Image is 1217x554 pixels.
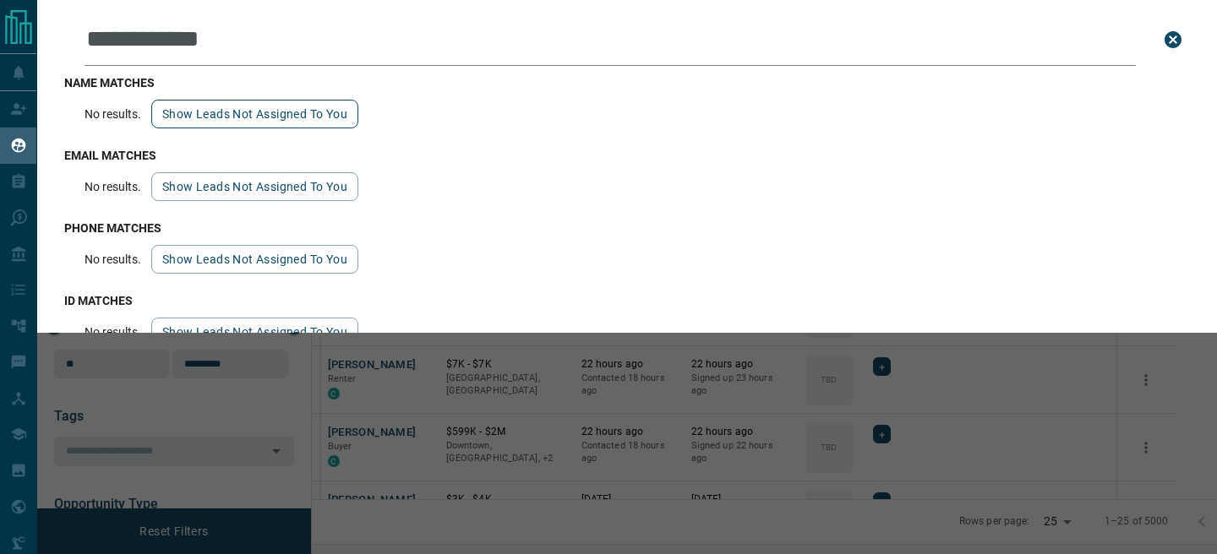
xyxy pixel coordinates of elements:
[85,325,141,339] p: No results.
[151,245,358,274] button: show leads not assigned to you
[151,318,358,346] button: show leads not assigned to you
[85,107,141,121] p: No results.
[64,221,1190,235] h3: phone matches
[151,172,358,201] button: show leads not assigned to you
[85,253,141,266] p: No results.
[85,180,141,193] p: No results.
[64,76,1190,90] h3: name matches
[64,294,1190,307] h3: id matches
[64,149,1190,162] h3: email matches
[1156,23,1190,57] button: close search bar
[151,100,358,128] button: show leads not assigned to you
